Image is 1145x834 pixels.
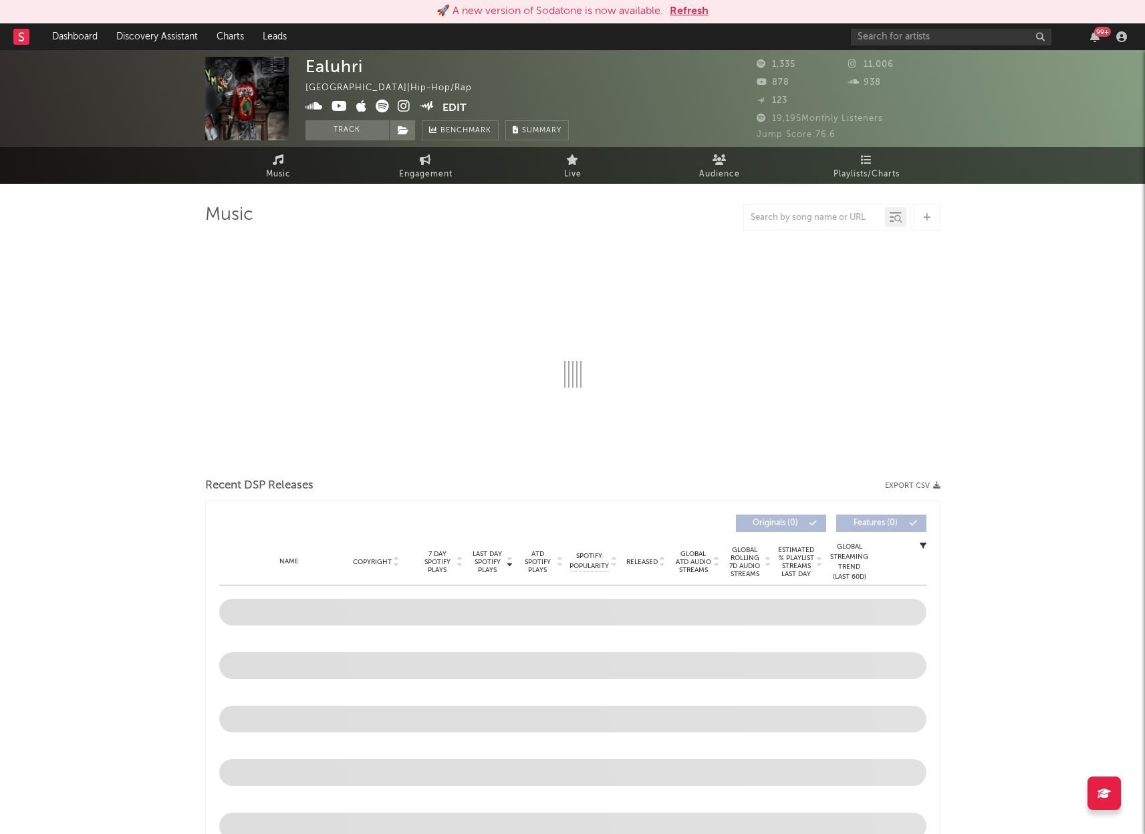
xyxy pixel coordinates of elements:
[626,558,658,566] span: Released
[43,23,107,50] a: Dashboard
[1090,31,1100,42] button: 99+
[520,550,555,574] span: ATD Spotify Plays
[436,3,663,19] div: 🚀 A new version of Sodatone is now available.
[440,123,491,139] span: Benchmark
[736,515,826,532] button: Originals(0)
[205,147,352,184] a: Music
[830,542,870,582] div: Global Streaming Trend (Last 60D)
[399,166,453,182] span: Engagement
[266,166,291,182] span: Music
[851,29,1051,45] input: Search for artists
[757,130,836,139] span: Jump Score: 76.6
[305,57,363,76] div: Ealuhri
[422,120,499,140] a: Benchmark
[253,23,296,50] a: Leads
[745,519,806,527] span: Originals ( 0 )
[305,120,389,140] button: Track
[352,147,499,184] a: Engagement
[848,78,881,87] span: 938
[757,60,795,69] span: 1,335
[793,147,940,184] a: Playlists/Charts
[522,127,561,134] span: Summary
[205,478,313,494] span: Recent DSP Releases
[569,551,609,571] span: Spotify Popularity
[207,23,253,50] a: Charts
[699,166,740,182] span: Audience
[564,166,582,182] span: Live
[107,23,207,50] a: Discovery Assistant
[834,166,900,182] span: Playlists/Charts
[670,3,709,19] button: Refresh
[675,550,712,574] span: Global ATD Audio Streams
[757,96,787,105] span: 123
[470,550,505,574] span: Last Day Spotify Plays
[1094,27,1111,37] div: 99 +
[442,100,467,116] button: Edit
[845,519,906,527] span: Features ( 0 )
[246,557,334,567] div: Name
[778,546,815,578] span: Estimated % Playlist Streams Last Day
[646,147,793,184] a: Audience
[757,114,883,123] span: 19,195 Monthly Listeners
[305,80,487,96] div: [GEOGRAPHIC_DATA] | Hip-Hop/Rap
[727,546,763,578] span: Global Rolling 7D Audio Streams
[744,213,885,223] input: Search by song name or URL
[836,515,926,532] button: Features(0)
[848,60,894,69] span: 11,006
[885,482,940,490] button: Export CSV
[757,78,789,87] span: 878
[499,147,646,184] a: Live
[420,550,455,574] span: 7 Day Spotify Plays
[353,558,392,566] span: Copyright
[505,120,569,140] button: Summary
